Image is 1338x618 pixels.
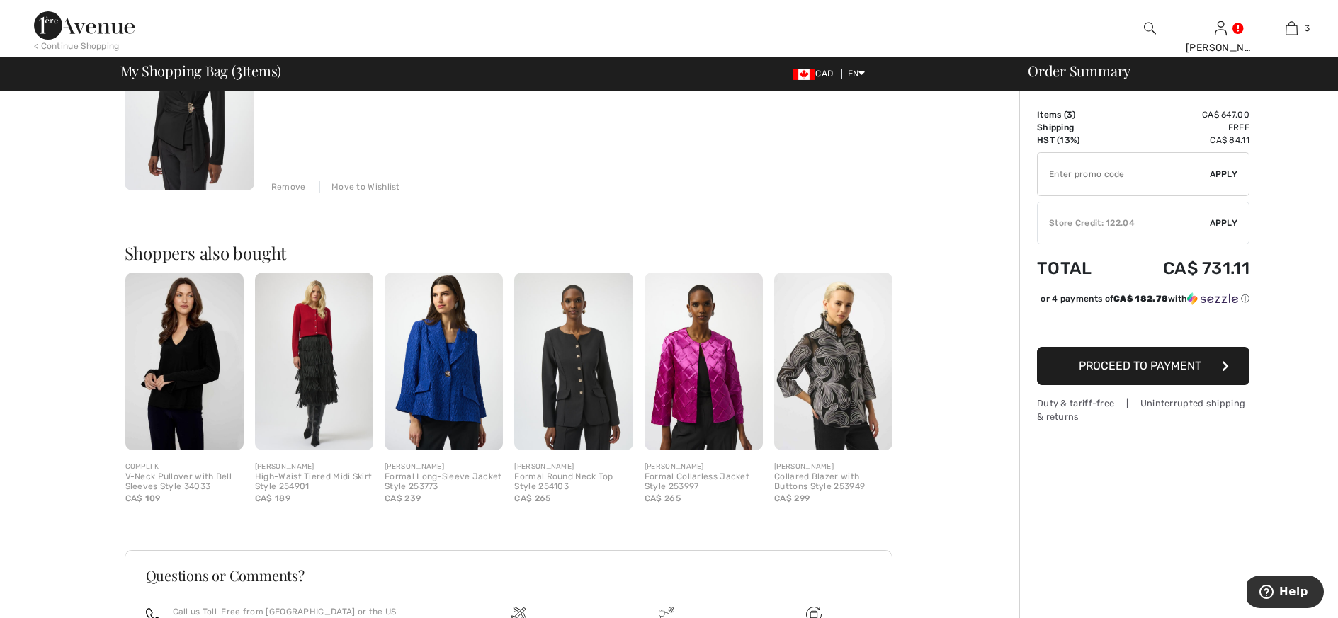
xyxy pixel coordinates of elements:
td: CA$ 647.00 [1120,108,1249,121]
input: Promo code [1038,153,1210,195]
div: or 4 payments ofCA$ 182.78withSezzle Click to learn more about Sezzle [1037,292,1249,310]
td: Shipping [1037,121,1120,134]
img: 1ère Avenue [34,11,135,40]
iframe: PayPal-paypal [1037,310,1249,342]
div: or 4 payments of with [1041,292,1249,305]
td: Items ( ) [1037,108,1120,121]
div: Formal Collarless Jacket Style 253997 [645,472,763,492]
span: 3 [236,60,242,79]
div: [PERSON_NAME] [255,462,373,472]
span: Apply [1210,217,1238,229]
img: Sezzle [1187,292,1238,305]
span: Apply [1210,168,1238,181]
div: V-Neck Pullover with Bell Sleeves Style 34033 [125,472,244,492]
div: [PERSON_NAME] [385,462,503,472]
span: My Shopping Bag ( Items) [120,64,282,78]
div: Formal Round Neck Top Style 254103 [514,472,633,492]
span: CA$ 265 [514,493,550,503]
div: [PERSON_NAME] [645,462,763,472]
span: CA$ 239 [385,493,421,503]
h3: Questions or Comments? [146,568,871,583]
img: Canadian Dollar [793,69,815,80]
span: CA$ 189 [255,493,290,503]
div: [PERSON_NAME] [774,462,892,472]
img: Formal Round Neck Top Style 254103 [514,273,633,450]
img: search the website [1144,20,1156,37]
span: CA$ 299 [774,493,810,503]
span: 3 [1067,110,1072,120]
div: Duty & tariff-free | Uninterrupted shipping & returns [1037,396,1249,423]
img: Formal Long-Sleeve Jacket Style 253773 [385,273,503,450]
div: High-Waist Tiered Midi Skirt Style 254901 [255,472,373,492]
img: Collared Blazer with Buttons Style 253949 [774,273,892,450]
td: HST (13%) [1037,134,1120,147]
span: EN [848,69,866,79]
span: 3 [1305,22,1310,35]
span: Proceed to Payment [1079,359,1201,372]
button: Proceed to Payment [1037,347,1249,385]
img: My Bag [1286,20,1298,37]
img: Formal Collarless Jacket Style 253997 [645,273,763,450]
div: Order Summary [1011,64,1330,78]
div: Store Credit: 122.04 [1038,217,1210,229]
div: [PERSON_NAME] [1186,40,1255,55]
span: CA$ 265 [645,493,681,503]
a: 3 [1257,20,1326,37]
h2: Shoppers also bought [125,244,904,261]
div: Move to Wishlist [319,181,400,193]
td: Free [1120,121,1249,134]
span: CAD [793,69,839,79]
img: V-Neck Pullover with Bell Sleeves Style 34033 [125,273,244,450]
div: Remove [271,181,306,193]
img: High-Waist Tiered Midi Skirt Style 254901 [255,273,373,450]
div: Collared Blazer with Buttons Style 253949 [774,472,892,492]
div: Formal Long-Sleeve Jacket Style 253773 [385,472,503,492]
span: CA$ 109 [125,493,161,503]
td: Total [1037,244,1120,292]
a: Sign In [1215,21,1227,35]
td: CA$ 731.11 [1120,244,1249,292]
td: CA$ 84.11 [1120,134,1249,147]
div: [PERSON_NAME] [514,462,633,472]
iframe: Opens a widget where you can find more information [1247,576,1324,611]
div: < Continue Shopping [34,40,120,52]
span: CA$ 182.78 [1113,294,1168,304]
img: My Info [1215,20,1227,37]
div: COMPLI K [125,462,244,472]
